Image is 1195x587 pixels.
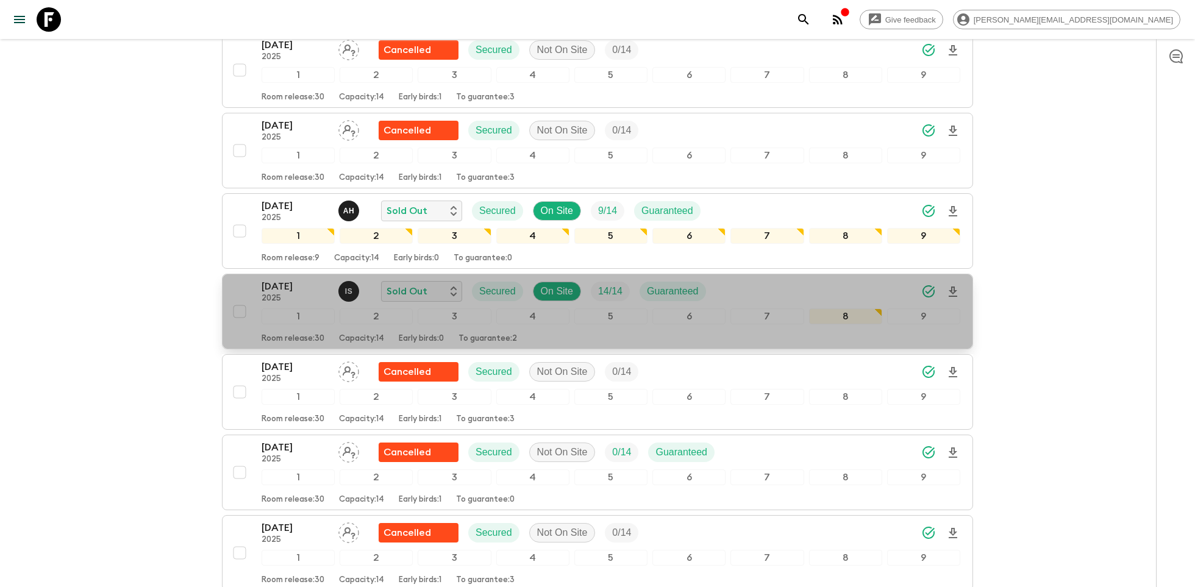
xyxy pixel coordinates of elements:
[339,93,384,102] p: Capacity: 14
[953,10,1180,29] div: [PERSON_NAME][EMAIL_ADDRESS][DOMAIN_NAME]
[262,575,324,585] p: Room release: 30
[339,575,384,585] p: Capacity: 14
[537,445,588,460] p: Not On Site
[533,201,581,221] div: On Site
[574,389,647,405] div: 5
[222,274,973,349] button: [DATE]2025Ivan StojanovićSold OutSecuredOn SiteTrip FillGuaranteed123456789Room release:30Capacit...
[652,550,726,566] div: 6
[655,445,707,460] p: Guaranteed
[262,173,324,183] p: Room release: 30
[454,254,512,263] p: To guarantee: 0
[791,7,816,32] button: search adventures
[468,443,519,462] div: Secured
[383,365,431,379] p: Cancelled
[479,204,516,218] p: Secured
[652,308,726,324] div: 6
[887,550,960,566] div: 9
[262,67,335,83] div: 1
[598,204,617,218] p: 9 / 14
[598,284,622,299] p: 14 / 14
[946,285,960,299] svg: Download Onboarding
[338,285,362,294] span: Ivan Stojanović
[222,354,973,430] button: [DATE]2025Assign pack leaderFlash Pack cancellationSecuredNot On SiteTrip Fill123456789Room relea...
[496,67,569,83] div: 4
[456,495,515,505] p: To guarantee: 0
[574,550,647,566] div: 5
[338,365,359,375] span: Assign pack leader
[887,228,960,244] div: 9
[338,201,362,221] button: AH
[574,469,647,485] div: 5
[418,389,491,405] div: 3
[887,469,960,485] div: 9
[574,308,647,324] div: 5
[476,43,512,57] p: Secured
[574,228,647,244] div: 5
[529,40,596,60] div: Not On Site
[887,308,960,324] div: 9
[418,67,491,83] div: 3
[222,193,973,269] button: [DATE]2025Alenka HriberšekSold OutSecuredOn SiteTrip FillGuaranteed123456789Room release:9Capacit...
[262,228,335,244] div: 1
[334,254,379,263] p: Capacity: 14
[399,173,441,183] p: Early birds: 1
[921,525,936,540] svg: Synced Successfully
[537,43,588,57] p: Not On Site
[222,32,973,108] button: [DATE]2025Assign pack leaderFlash Pack cancellationSecuredNot On SiteTrip Fill123456789Room relea...
[456,575,515,585] p: To guarantee: 3
[262,93,324,102] p: Room release: 30
[262,52,329,62] p: 2025
[339,495,384,505] p: Capacity: 14
[946,446,960,460] svg: Download Onboarding
[262,414,324,424] p: Room release: 30
[262,199,329,213] p: [DATE]
[262,133,329,143] p: 2025
[262,38,329,52] p: [DATE]
[262,535,329,545] p: 2025
[730,389,804,405] div: 7
[262,118,329,133] p: [DATE]
[809,148,882,163] div: 8
[537,525,588,540] p: Not On Site
[809,550,882,566] div: 8
[730,469,804,485] div: 7
[605,443,638,462] div: Trip Fill
[383,445,431,460] p: Cancelled
[468,40,519,60] div: Secured
[468,523,519,543] div: Secured
[379,362,458,382] div: Flash Pack cancellation
[921,445,936,460] svg: Synced Successfully
[399,414,441,424] p: Early birds: 1
[496,469,569,485] div: 4
[340,550,413,566] div: 2
[730,550,804,566] div: 7
[338,526,359,536] span: Assign pack leader
[946,124,960,138] svg: Download Onboarding
[809,389,882,405] div: 8
[612,445,631,460] p: 0 / 14
[418,228,491,244] div: 3
[340,389,413,405] div: 2
[605,40,638,60] div: Trip Fill
[262,360,329,374] p: [DATE]
[340,148,413,163] div: 2
[340,67,413,83] div: 2
[399,575,441,585] p: Early birds: 1
[383,123,431,138] p: Cancelled
[262,148,335,163] div: 1
[809,228,882,244] div: 8
[338,43,359,53] span: Assign pack leader
[262,495,324,505] p: Room release: 30
[591,282,630,301] div: Trip Fill
[921,204,936,218] svg: Synced Successfully
[529,523,596,543] div: Not On Site
[340,308,413,324] div: 2
[605,362,638,382] div: Trip Fill
[860,10,943,29] a: Give feedback
[7,7,32,32] button: menu
[456,93,515,102] p: To guarantee: 3
[262,308,335,324] div: 1
[262,374,329,384] p: 2025
[418,148,491,163] div: 3
[262,254,319,263] p: Room release: 9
